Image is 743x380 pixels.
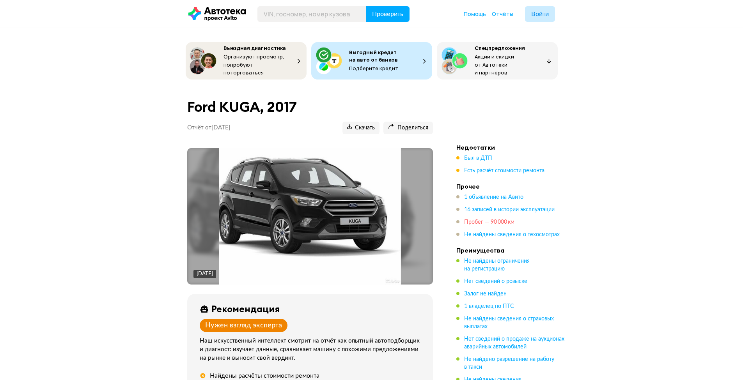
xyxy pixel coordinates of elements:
[464,279,527,284] span: Нет сведений о розыске
[531,11,549,17] span: Войти
[464,291,507,297] span: Залог не найден
[342,122,379,134] button: Скачать
[257,6,366,22] input: VIN, госномер, номер кузова
[197,270,213,277] div: [DATE]
[347,124,375,132] span: Скачать
[437,42,558,80] button: СпецпредложенияАкции и скидки от Автотеки и партнёров
[205,321,282,330] div: Нужен взгляд эксперта
[388,124,428,132] span: Поделиться
[187,124,231,132] p: Отчёт от [DATE]
[366,6,410,22] button: Проверить
[475,53,514,76] span: Акции и скидки от Автотеки и партнёров
[464,304,514,309] span: 1 владелец по ПТС
[311,42,432,80] button: Выгодный кредит на авто от банковПодберите кредит
[219,148,401,285] img: Main car
[464,156,492,161] span: Был в ДТП
[456,182,566,190] h4: Прочее
[200,337,424,362] div: Наш искусственный интеллект смотрит на отчёт как опытный автоподборщик и диагност: изучает данные...
[464,258,530,272] span: Не найдены ограничения на регистрацию
[456,246,566,254] h4: Преимущества
[383,122,433,134] button: Поделиться
[464,232,560,237] span: Не найдены сведения о техосмотрах
[372,11,403,17] span: Проверить
[210,372,319,380] div: Найдены расчёты стоимости ремонта
[464,10,486,18] a: Помощь
[456,143,566,151] h4: Недостатки
[211,303,280,314] div: Рекомендация
[186,42,307,80] button: Выездная диагностикаОрганизуют просмотр, попробуют поторговаться
[349,65,398,72] span: Подберите кредит
[349,49,398,63] span: Выгодный кредит на авто от банков
[464,357,554,370] span: Не найдено разрешение на работу в такси
[464,219,514,225] span: Пробег — 90 000 км
[525,6,555,22] button: Войти
[187,99,433,115] h1: Ford KUGA, 2017
[464,207,555,212] span: 16 записей в истории эксплуатации
[464,336,564,350] span: Нет сведений о продаже на аукционах аварийных автомобилей
[492,10,513,18] a: Отчёты
[223,44,286,51] span: Выездная диагностика
[475,44,525,51] span: Спецпредложения
[223,53,284,76] span: Организуют просмотр, попробуют поторговаться
[464,194,523,200] span: 1 объявление на Авито
[464,168,544,173] span: Есть расчёт стоимости ремонта
[464,316,554,329] span: Не найдены сведения о страховых выплатах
